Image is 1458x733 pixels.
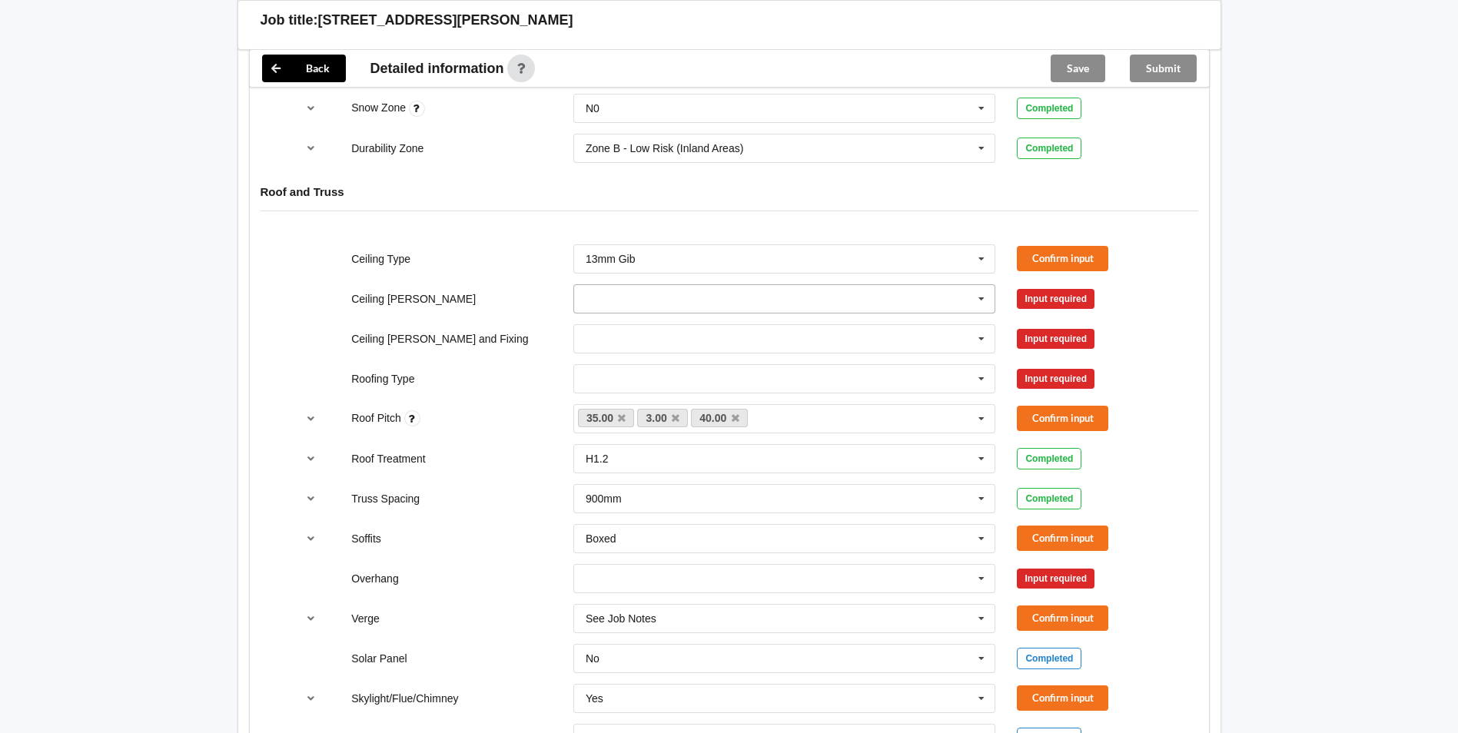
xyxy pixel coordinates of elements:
[296,485,326,512] button: reference-toggle
[586,254,636,264] div: 13mm Gib
[1017,448,1081,469] div: Completed
[1017,605,1108,631] button: Confirm input
[351,142,423,154] label: Durability Zone
[296,95,326,122] button: reference-toggle
[351,373,414,385] label: Roofing Type
[318,12,573,29] h3: [STREET_ADDRESS][PERSON_NAME]
[586,693,603,704] div: Yes
[296,685,326,712] button: reference-toggle
[351,253,410,265] label: Ceiling Type
[296,405,326,433] button: reference-toggle
[351,652,407,665] label: Solar Panel
[586,493,622,504] div: 900mm
[351,572,398,585] label: Overhang
[637,409,688,427] a: 3.00
[351,692,458,705] label: Skylight/Flue/Chimney
[296,445,326,473] button: reference-toggle
[351,333,528,345] label: Ceiling [PERSON_NAME] and Fixing
[1017,569,1094,589] div: Input required
[351,493,420,505] label: Truss Spacing
[1017,685,1108,711] button: Confirm input
[586,653,599,664] div: No
[351,612,380,625] label: Verge
[351,293,476,305] label: Ceiling [PERSON_NAME]
[691,409,748,427] a: 40.00
[586,613,656,624] div: See Job Notes
[351,453,426,465] label: Roof Treatment
[586,143,743,154] div: Zone B - Low Risk (Inland Areas)
[1017,289,1094,309] div: Input required
[370,61,504,75] span: Detailed information
[261,12,318,29] h3: Job title:
[1017,98,1081,119] div: Completed
[586,103,599,114] div: N0
[296,525,326,552] button: reference-toggle
[1017,488,1081,509] div: Completed
[1017,138,1081,159] div: Completed
[261,184,1198,199] h4: Roof and Truss
[586,453,609,464] div: H1.2
[351,412,404,424] label: Roof Pitch
[1017,369,1094,389] div: Input required
[1017,246,1108,271] button: Confirm input
[1017,329,1094,349] div: Input required
[1017,648,1081,669] div: Completed
[586,533,616,544] div: Boxed
[1017,526,1108,551] button: Confirm input
[1017,406,1108,431] button: Confirm input
[296,605,326,632] button: reference-toggle
[296,134,326,162] button: reference-toggle
[351,532,381,545] label: Soffits
[578,409,635,427] a: 35.00
[262,55,346,82] button: Back
[351,101,409,114] label: Snow Zone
